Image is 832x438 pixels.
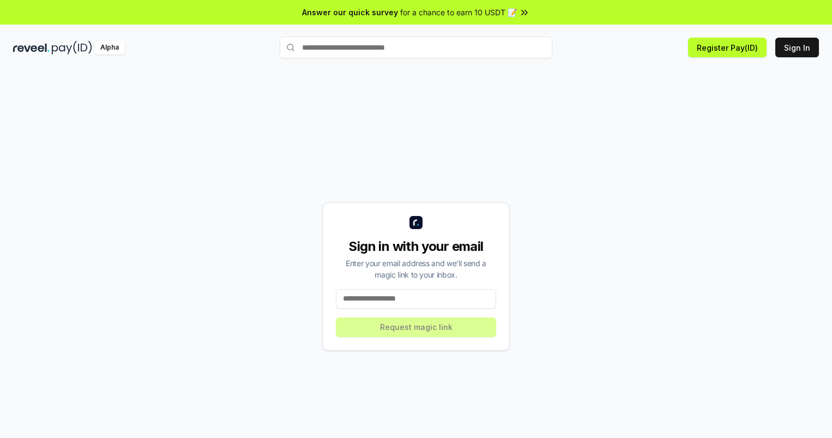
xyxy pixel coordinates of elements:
button: Register Pay(ID) [688,38,767,57]
div: Sign in with your email [336,238,496,255]
img: logo_small [409,216,423,229]
span: Answer our quick survey [302,7,398,18]
div: Enter your email address and we’ll send a magic link to your inbox. [336,257,496,280]
div: Alpha [94,41,125,55]
span: for a chance to earn 10 USDT 📝 [400,7,517,18]
img: reveel_dark [13,41,50,55]
img: pay_id [52,41,92,55]
button: Sign In [775,38,819,57]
